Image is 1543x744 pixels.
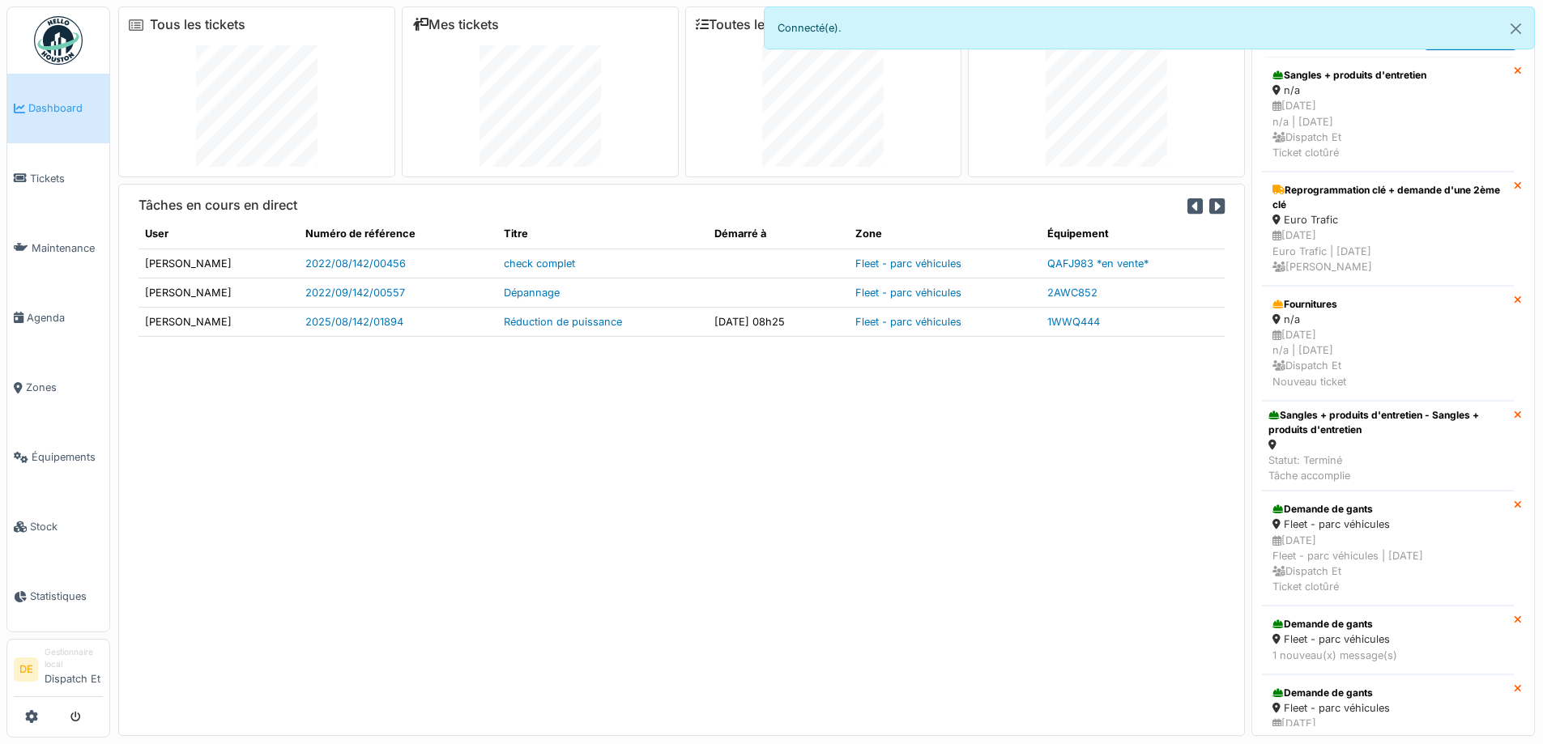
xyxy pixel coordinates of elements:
div: Fleet - parc véhicules [1272,700,1503,716]
a: Fleet - parc véhicules [855,287,961,299]
a: Sangles + produits d'entretien - Sangles + produits d'entretien Statut: TerminéTâche accomplie [1262,401,1514,491]
a: Fournitures n/a [DATE]n/a | [DATE] Dispatch EtNouveau ticket [1262,286,1514,401]
a: Statistiques [7,562,109,631]
li: DE [14,657,38,682]
th: Titre [497,219,709,249]
h6: Tâches en cours en direct [139,198,297,213]
div: Gestionnaire local [45,646,103,671]
span: Zones [26,380,103,395]
div: [DATE] Euro Trafic | [DATE] [PERSON_NAME] [1272,227,1503,274]
a: Demande de gants Fleet - parc véhicules [DATE]Fleet - parc véhicules | [DATE] Dispatch EtTicket c... [1262,491,1514,606]
div: Fleet - parc véhicules [1272,517,1503,532]
div: Connecté(e). [764,6,1536,49]
td: [PERSON_NAME] [139,249,299,278]
div: Sangles + produits d'entretien [1272,68,1503,83]
a: Tous les tickets [150,17,245,32]
th: Démarré à [708,219,849,249]
a: Demande de gants Fleet - parc véhicules 1 nouveau(x) message(s) [1262,606,1514,674]
div: Demande de gants [1272,502,1503,517]
a: Stock [7,492,109,562]
a: Réduction de puissance [504,316,622,328]
th: Numéro de référence [299,219,497,249]
a: Mes tickets [412,17,499,32]
span: Agenda [27,310,103,325]
div: [DATE] n/a | [DATE] Dispatch Et Ticket clotûré [1272,98,1503,160]
img: Badge_color-CXgf-gQk.svg [34,16,83,65]
span: Dashboard [28,100,103,116]
div: Reprogrammation clé + demande d'une 2ème clé [1272,183,1503,212]
a: Agenda [7,283,109,352]
div: Demande de gants [1272,686,1503,700]
a: 1WWQ444 [1047,316,1100,328]
a: 2025/08/142/01894 [305,316,403,328]
a: Tickets [7,143,109,213]
span: Stock [30,519,103,534]
a: DE Gestionnaire localDispatch Et [14,646,103,697]
div: [DATE] Fleet - parc véhicules | [DATE] Dispatch Et Ticket clotûré [1272,533,1503,595]
a: check complet [504,257,575,270]
th: Zone [849,219,1041,249]
td: [DATE] 08h25 [708,307,849,336]
a: Sangles + produits d'entretien n/a [DATE]n/a | [DATE] Dispatch EtTicket clotûré [1262,57,1514,172]
div: n/a [1272,312,1503,327]
a: QAFJ983 *en vente* [1047,257,1149,270]
a: Reprogrammation clé + demande d'une 2ème clé Euro Trafic [DATE]Euro Trafic | [DATE] [PERSON_NAME] [1262,172,1514,286]
th: Équipement [1041,219,1225,249]
div: Euro Trafic [1272,212,1503,227]
span: Tickets [30,171,103,186]
div: Fleet - parc véhicules [1272,631,1503,647]
div: 1 nouveau(x) message(s) [1272,648,1503,663]
div: Statut: Terminé Tâche accomplie [1268,453,1507,483]
span: translation missing: fr.shared.user [145,227,168,240]
a: Zones [7,353,109,423]
div: Demande de gants [1272,617,1503,631]
a: 2AWC852 [1047,287,1098,299]
a: Équipements [7,423,109,492]
span: Maintenance [32,240,103,256]
a: Fleet - parc véhicules [855,316,961,328]
div: Sangles + produits d'entretien - Sangles + produits d'entretien [1268,408,1507,437]
td: [PERSON_NAME] [139,307,299,336]
div: n/a [1272,83,1503,98]
a: 2022/08/142/00456 [305,257,406,270]
a: Maintenance [7,213,109,283]
a: Fleet - parc véhicules [855,257,961,270]
div: Fournitures [1272,297,1503,312]
span: Équipements [32,449,103,465]
div: [DATE] n/a | [DATE] Dispatch Et Nouveau ticket [1272,327,1503,389]
button: Close [1498,7,1534,50]
li: Dispatch Et [45,646,103,693]
td: [PERSON_NAME] [139,278,299,307]
a: 2022/09/142/00557 [305,287,405,299]
a: Dépannage [504,287,560,299]
a: Toutes les tâches [696,17,816,32]
span: Statistiques [30,589,103,604]
a: Dashboard [7,74,109,143]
